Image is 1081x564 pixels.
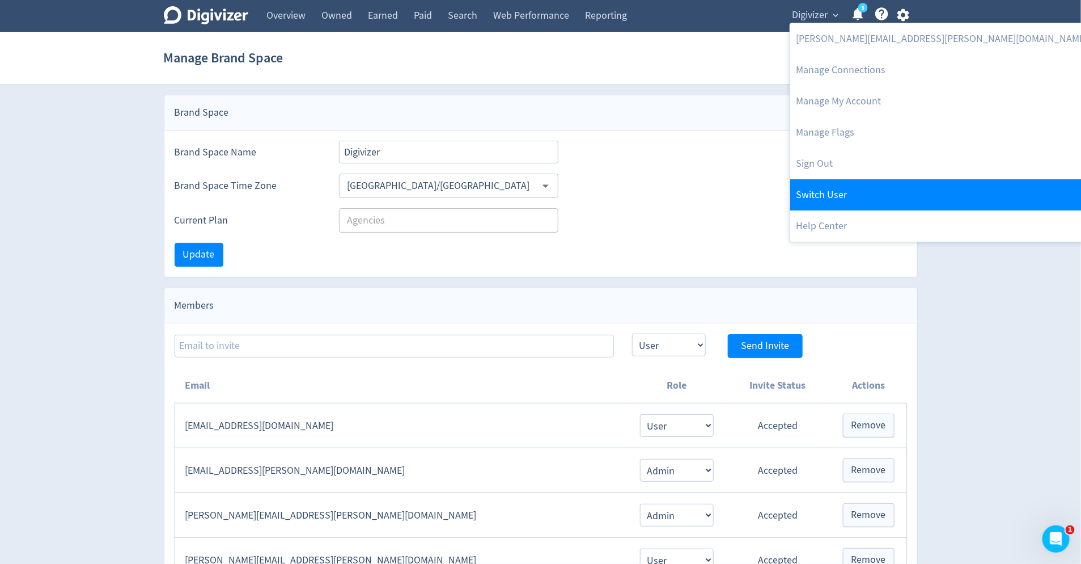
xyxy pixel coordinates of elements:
[1042,525,1070,553] iframe: Intercom live chat
[1066,525,1075,534] span: 1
